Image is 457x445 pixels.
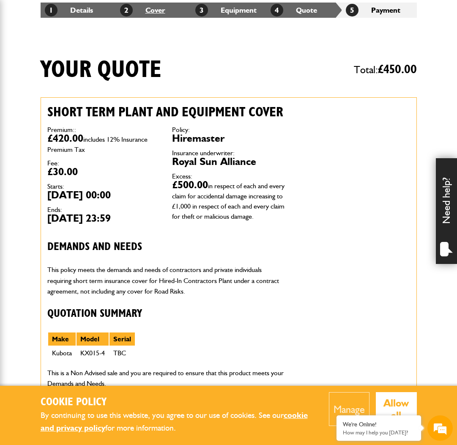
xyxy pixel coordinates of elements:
dt: Insurance underwriter: [172,150,285,157]
span: includes 12% Insurance Premium Tax [47,135,148,154]
th: Serial [109,332,135,346]
span: in respect of each and every claim for accidental damage increasing to £1,000 in respect of each ... [172,182,285,220]
td: KX015-4 [76,346,109,360]
div: Need help? [436,158,457,264]
li: Payment [342,3,417,18]
li: Quote [266,3,342,18]
a: 3Equipment [195,5,257,14]
th: Model [76,332,109,346]
button: Manage [329,392,369,426]
span: 3 [195,4,208,16]
span: 4 [271,4,283,16]
dd: £30.00 [47,167,160,177]
h2: Short term plant and equipment cover [47,104,285,120]
dt: Fee: [47,160,160,167]
td: Kubota [48,346,76,360]
h3: Quotation Summary [47,308,285,321]
div: We're Online! [343,421,415,428]
span: £ [378,63,417,76]
button: Allow all [376,392,417,426]
p: By continuing to use this website, you agree to our use of cookies. See our for more information. [41,409,317,435]
dt: Policy: [172,126,285,133]
dd: Royal Sun Alliance [172,157,285,167]
dt: Starts: [47,183,160,190]
dt: Ends: [47,206,160,213]
dd: £500.00 [172,180,285,220]
th: Make [48,332,76,346]
span: 2 [120,4,133,16]
p: This is a Non Advised sale and you are required to ensure that this product meets your Demands an... [47,368,285,389]
a: 1Details [45,5,93,14]
dt: Premium:: [47,126,160,133]
p: How may I help you today? [343,429,415,436]
dd: [DATE] 00:00 [47,190,160,200]
dd: £420.00 [47,133,160,154]
dd: [DATE] 23:59 [47,213,160,223]
span: 1 [45,4,57,16]
dd: Hiremaster [172,133,285,143]
a: 2Cover [120,5,165,14]
h2: Cookie Policy [41,396,317,409]
h3: Demands and needs [47,241,285,254]
td: TBC [109,346,135,360]
span: 450.00 [383,63,417,76]
span: 5 [346,4,358,16]
p: This policy meets the demands and needs of contractors and private individuals requiring short te... [47,264,285,297]
dt: Excess: [172,173,285,180]
h1: Your quote [41,56,161,84]
span: Total: [354,60,417,80]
